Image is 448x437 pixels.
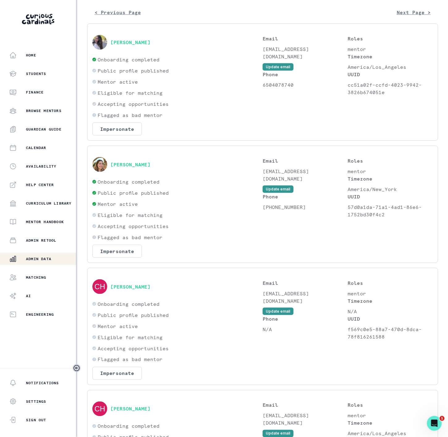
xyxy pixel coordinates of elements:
img: svg [92,279,107,294]
p: Admin Data [26,256,51,261]
button: < Previous Page [87,6,148,19]
p: Accepting opportunities [98,345,169,352]
p: Accepting opportunities [98,100,169,108]
p: Phone [263,315,348,323]
p: Notifications [26,381,59,385]
p: [EMAIL_ADDRESS][DOMAIN_NAME] [263,412,348,427]
button: Impersonate [92,123,142,135]
p: Onboarding completed [98,300,159,308]
p: Eligible for matching [98,89,163,97]
p: AI [26,293,31,298]
p: Timezone [348,53,433,60]
p: Phone [263,193,348,200]
p: Flagged as bad mentor [98,234,163,241]
p: Calendar [26,145,46,150]
p: America/Los_Angeles [348,63,433,71]
p: Eligible for matching [98,211,163,219]
p: Public profile published [98,311,169,319]
button: Update email [263,185,294,193]
p: Public profile published [98,189,169,197]
p: mentor [348,168,433,175]
p: 57d0a1da-71a1-4ad1-86e6-1752bd30f4c2 [348,203,433,218]
p: Finance [26,90,44,95]
p: Timezone [348,297,433,305]
button: Update email [263,308,294,315]
button: Impersonate [92,245,142,258]
button: Update email [263,63,294,71]
p: Accepting opportunities [98,223,169,230]
button: Impersonate [92,367,142,380]
button: Toggle sidebar [73,364,81,372]
img: Curious Cardinals Logo [22,14,54,24]
p: Flagged as bad mentor [98,111,163,119]
p: UUID [348,193,433,200]
p: Availability [26,164,56,169]
p: Admin Retool [26,238,56,243]
p: Engineering [26,312,54,317]
iframe: Intercom live chat [427,416,442,431]
span: 1 [440,416,445,421]
p: Email [263,279,348,287]
p: Mentor active [98,78,138,85]
p: Flagged as bad mentor [98,356,163,363]
p: Sign Out [26,418,46,422]
p: Roles [348,279,433,287]
p: UUID [348,315,433,323]
p: Timezone [348,175,433,182]
p: mentor [348,290,433,297]
p: Mentor active [98,323,138,330]
p: [PHONE_NUMBER] [263,203,348,211]
button: Next Page > [389,6,438,19]
button: [PERSON_NAME] [110,284,150,290]
p: Onboarding completed [98,56,159,63]
p: [EMAIL_ADDRESS][DOMAIN_NAME] [263,45,348,60]
p: Public profile published [98,67,169,74]
p: Roles [348,35,433,42]
p: Mentor Handbook [26,219,64,224]
p: f569c0e5-88a7-470d-8dca-78f816261588 [348,326,433,340]
p: Onboarding completed [98,422,159,430]
p: Timezone [348,419,433,427]
p: [EMAIL_ADDRESS][DOMAIN_NAME] [263,168,348,182]
p: Email [263,35,348,42]
button: [PERSON_NAME] [110,161,150,168]
p: N/A [263,326,348,333]
p: Mentor active [98,200,138,208]
p: Roles [348,157,433,164]
p: Home [26,53,36,58]
p: cc51a02f-ccfd-4023-9942-3826b674051e [348,81,433,96]
p: Help Center [26,182,54,187]
p: [EMAIL_ADDRESS][DOMAIN_NAME] [263,290,348,305]
p: UUID [348,71,433,78]
p: Browse Mentors [26,108,61,113]
p: Onboarding completed [98,178,159,185]
p: Guardian Guide [26,127,61,132]
button: [PERSON_NAME] [110,406,150,412]
p: Settings [26,399,46,404]
p: Curriculum Library [26,201,72,206]
p: Email [263,157,348,164]
p: mentor [348,45,433,53]
p: mentor [348,412,433,419]
p: Phone [263,71,348,78]
button: [PERSON_NAME] [110,39,150,45]
p: Matching [26,275,46,280]
p: Roles [348,402,433,409]
p: America/New_York [348,185,433,193]
p: Eligible for matching [98,334,163,341]
img: svg [92,402,107,416]
p: Students [26,71,46,76]
p: Email [263,402,348,409]
p: 6504078740 [263,81,348,89]
p: N/A [348,308,433,315]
